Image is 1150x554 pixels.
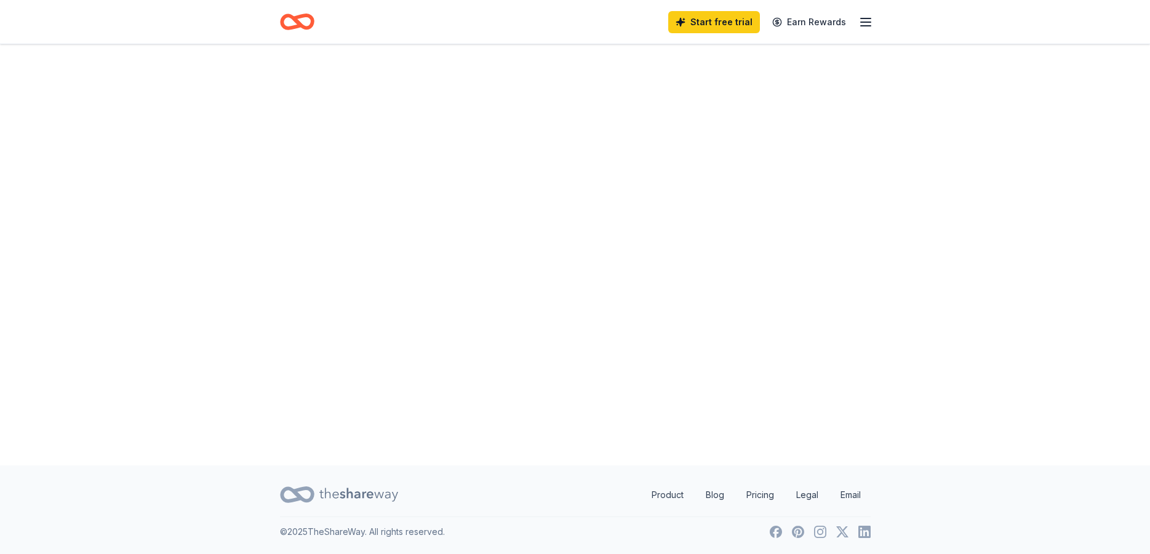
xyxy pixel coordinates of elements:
a: Pricing [737,483,784,507]
a: Product [642,483,693,507]
a: Legal [786,483,828,507]
a: Email [831,483,871,507]
a: Start free trial [668,11,760,33]
a: Earn Rewards [765,11,853,33]
p: © 2025 TheShareWay. All rights reserved. [280,524,445,539]
a: Home [280,7,314,36]
nav: quick links [642,483,871,507]
a: Blog [696,483,734,507]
